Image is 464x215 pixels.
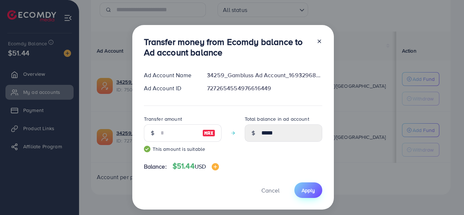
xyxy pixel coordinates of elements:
[433,182,459,210] iframe: Chat
[302,187,315,194] span: Apply
[202,129,215,137] img: image
[138,84,202,92] div: Ad Account ID
[245,115,309,123] label: Total balance in ad account
[138,71,202,79] div: Ad Account Name
[144,37,311,58] h3: Transfer money from Ecomdy balance to Ad account balance
[252,182,289,198] button: Cancel
[201,71,328,79] div: 34259_Gambluss Ad Account_1693296851384
[201,84,328,92] div: 7272654554976616449
[144,115,182,123] label: Transfer amount
[294,182,322,198] button: Apply
[144,145,221,153] small: This amount is suitable
[144,146,150,152] img: guide
[195,162,206,170] span: USD
[173,162,219,171] h4: $51.44
[212,163,219,170] img: image
[261,186,279,194] span: Cancel
[144,162,167,171] span: Balance:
